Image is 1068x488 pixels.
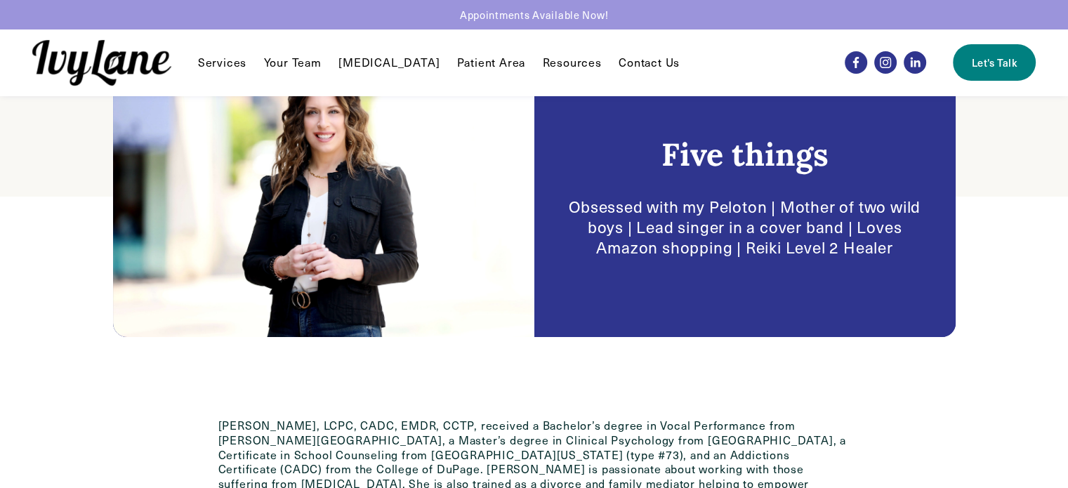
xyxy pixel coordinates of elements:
[874,51,897,74] a: Instagram
[457,54,526,71] a: Patient Area
[555,197,935,258] p: Obsessed with my Peloton | Mother of two wild boys | Lead singer in a cover band | Loves Amazon s...
[264,54,322,71] a: Your Team
[619,54,680,71] a: Contact Us
[543,55,602,70] span: Resources
[904,51,926,74] a: LinkedIn
[198,55,246,70] span: Services
[338,54,440,71] a: [MEDICAL_DATA]
[543,54,602,71] a: folder dropdown
[661,134,829,174] h2: Five things
[32,40,171,86] img: Ivy Lane Counseling &mdash; Therapy that works for you
[845,51,867,74] a: Facebook
[953,44,1036,81] a: Let's Talk
[198,54,246,71] a: folder dropdown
